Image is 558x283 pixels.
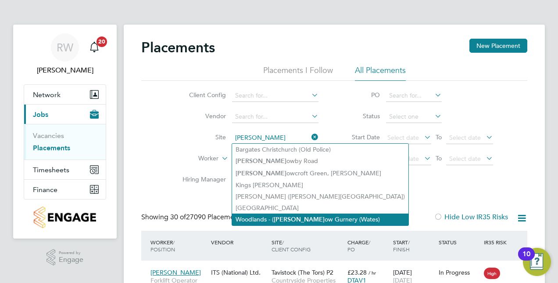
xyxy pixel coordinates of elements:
div: Status [436,234,482,250]
span: Tavistock (The Tors) P2 [272,268,333,276]
b: [PERSON_NAME] [274,216,325,223]
input: Search for... [232,132,318,144]
div: In Progress [439,268,480,276]
b: [PERSON_NAME] [236,157,286,165]
li: All Placements [355,65,406,81]
span: Finance [33,185,57,194]
span: £23.28 [347,268,367,276]
button: Network [24,85,106,104]
li: Placements I Follow [263,65,333,81]
label: Site [175,133,226,141]
span: Select date [449,134,481,141]
span: RW [57,42,73,53]
input: Search for... [232,111,318,123]
li: Kings [PERSON_NAME] [232,179,408,191]
li: [PERSON_NAME] ([PERSON_NAME][GEOGRAPHIC_DATA]) [232,191,408,202]
span: To [433,152,444,164]
span: 30 of [170,213,186,221]
div: Showing [141,213,245,222]
div: Site [269,234,345,257]
span: [PERSON_NAME] [150,268,201,276]
span: / Position [150,239,175,253]
li: [GEOGRAPHIC_DATA] [232,202,408,214]
li: owby Road [232,155,408,167]
input: Search for... [232,90,318,102]
label: PO [340,91,380,99]
div: Charge [345,234,391,257]
img: countryside-properties-logo-retina.png [34,207,96,228]
div: Vendor [209,234,269,250]
input: Search for... [386,90,442,102]
span: High [484,268,500,279]
div: 10 [522,254,530,265]
span: Timesheets [33,166,69,174]
span: / Finish [393,239,410,253]
span: Engage [59,256,83,264]
span: / hr [368,269,376,276]
a: 20 [86,33,103,62]
li: owcroft Green, [PERSON_NAME] [232,167,408,179]
li: Woodlands - ( ow Gurnery (Wates) [232,214,408,225]
div: Worker [148,234,209,257]
a: Vacancies [33,131,64,140]
button: Open Resource Center, 10 new notifications [523,248,551,276]
label: Client Config [175,91,226,99]
span: Select date [387,134,419,141]
div: Start [391,234,436,257]
span: 20 [97,36,107,47]
span: Jobs [33,110,48,119]
div: ITS (National) Ltd. [209,264,269,281]
button: Timesheets [24,160,106,179]
a: [PERSON_NAME]Forklift Operator (Zone 4)ITS (National) Ltd.Tavistock (The Tors) P2Countryside Prop... [148,264,527,271]
a: RW[PERSON_NAME] [24,33,106,76]
span: 27090 Placements [170,213,243,221]
li: Bargates Christchurch (Old Police) [232,144,408,155]
span: / PO [347,239,370,253]
label: Status [340,112,380,120]
div: IR35 Risk [482,234,512,250]
label: Start Date [340,133,380,141]
button: Jobs [24,105,106,124]
label: Hide Low IR35 Risks [434,213,508,221]
b: [PERSON_NAME] [236,170,286,177]
label: Hiring Manager [175,175,226,183]
input: Select one [386,111,442,123]
span: To [433,131,444,143]
a: Powered byEngage [46,249,84,266]
button: New Placement [469,39,527,53]
label: Vendor [175,112,226,120]
span: Select date [449,155,481,163]
span: Network [33,91,61,99]
span: Rhys Williams [24,65,106,76]
label: Worker [168,154,218,163]
nav: Main navigation [13,25,117,239]
button: Finance [24,180,106,199]
span: Powered by [59,249,83,257]
h2: Placements [141,39,215,56]
a: Placements [33,144,70,152]
a: Go to home page [24,207,106,228]
span: / Client Config [272,239,311,253]
div: Jobs [24,124,106,160]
